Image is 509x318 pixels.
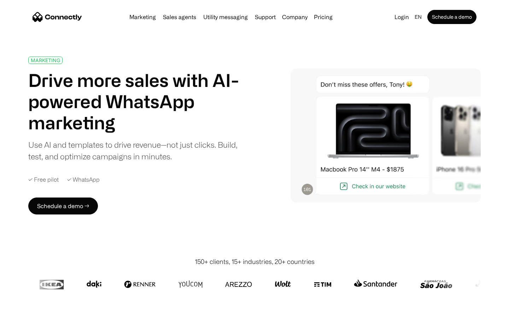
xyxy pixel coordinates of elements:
[415,12,422,22] div: en
[28,198,98,214] a: Schedule a demo →
[311,14,335,20] a: Pricing
[14,306,42,316] ul: Language list
[427,10,476,24] a: Schedule a demo
[28,139,247,162] div: Use AI and templates to drive revenue—not just clicks. Build, test, and optimize campaigns in min...
[67,176,100,183] div: ✓ WhatsApp
[392,12,412,22] a: Login
[127,14,159,20] a: Marketing
[195,257,315,266] div: 150+ clients, 15+ industries, 20+ countries
[282,12,308,22] div: Company
[28,176,59,183] div: ✓ Free pilot
[31,58,60,63] div: MARKETING
[160,14,199,20] a: Sales agents
[28,70,247,133] h1: Drive more sales with AI-powered WhatsApp marketing
[200,14,251,20] a: Utility messaging
[252,14,279,20] a: Support
[7,305,42,316] aside: Language selected: English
